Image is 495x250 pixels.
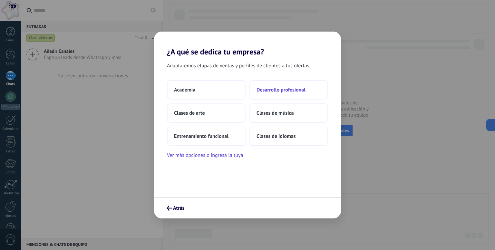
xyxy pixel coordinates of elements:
[249,103,328,123] button: Clases de música
[167,127,246,146] button: Entrenamiento funcional
[167,62,310,70] span: Adaptaremos etapas de ventas y perfiles de clientes a tus ofertas.
[257,133,296,139] span: Clases de idiomas
[174,133,228,139] span: Entrenamiento funcional
[257,110,294,116] span: Clases de música
[174,87,195,93] span: Academia
[173,206,184,210] span: Atrás
[167,151,243,159] button: Ver más opciones o ingresa la tuya
[154,32,341,56] h2: ¿A qué se dedica tu empresa?
[249,127,328,146] button: Clases de idiomas
[174,110,205,116] span: Clases de arte
[249,80,328,100] button: Desarrollo profesional
[257,87,306,93] span: Desarrollo profesional
[164,203,187,214] button: Atrás
[167,80,246,100] button: Academia
[167,103,246,123] button: Clases de arte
